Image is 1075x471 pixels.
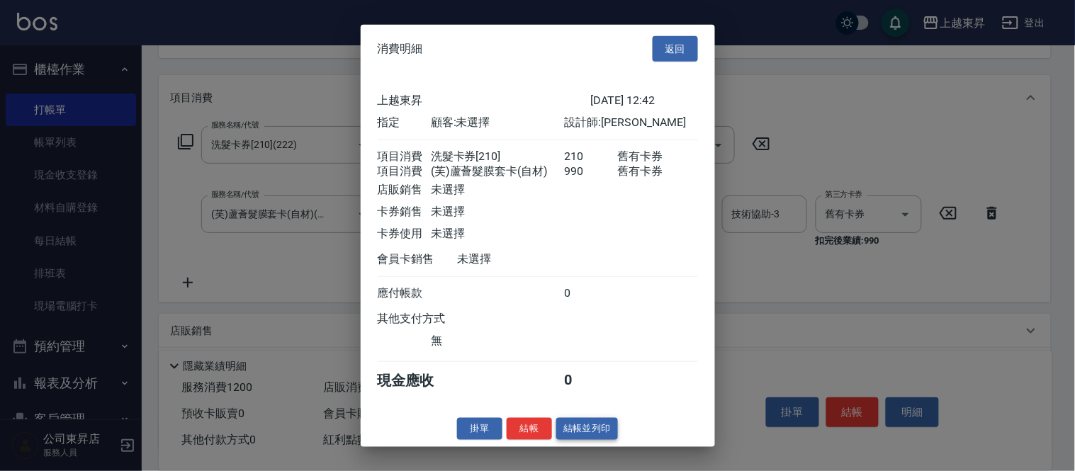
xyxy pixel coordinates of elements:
[564,149,617,164] div: 210
[378,205,431,220] div: 卡券銷售
[431,227,564,242] div: 未選擇
[564,286,617,301] div: 0
[507,418,552,440] button: 結帳
[378,227,431,242] div: 卡券使用
[617,164,697,179] div: 舊有卡券
[378,312,485,327] div: 其他支付方式
[431,164,564,179] div: (芙)蘆薈髮膜套卡(自材)
[431,334,564,348] div: 無
[378,183,431,198] div: 店販銷售
[378,252,458,267] div: 會員卡銷售
[378,286,431,301] div: 應付帳款
[431,149,564,164] div: 洗髮卡券[210]
[378,164,431,179] div: 項目消費
[564,164,617,179] div: 990
[653,35,698,62] button: 返回
[556,418,618,440] button: 結帳並列印
[378,42,423,56] span: 消費明細
[378,115,431,130] div: 指定
[564,371,617,390] div: 0
[617,149,697,164] div: 舊有卡券
[431,205,564,220] div: 未選擇
[431,115,564,130] div: 顧客: 未選擇
[378,371,458,390] div: 現金應收
[457,418,502,440] button: 掛單
[458,252,591,267] div: 未選擇
[591,93,698,108] div: [DATE] 12:42
[378,93,591,108] div: 上越東昇
[431,183,564,198] div: 未選擇
[378,149,431,164] div: 項目消費
[564,115,697,130] div: 設計師: [PERSON_NAME]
